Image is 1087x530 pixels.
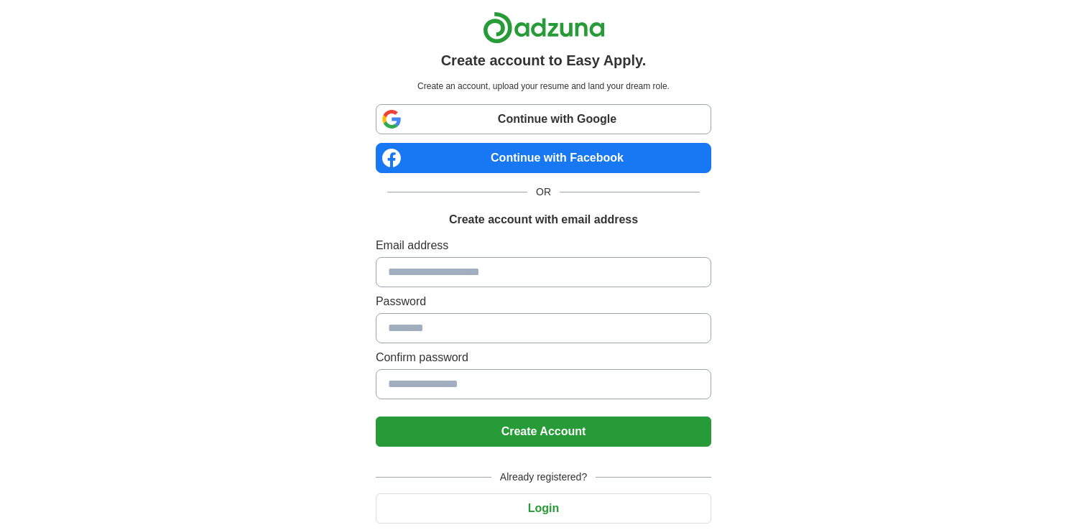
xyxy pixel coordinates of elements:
[449,211,638,228] h1: Create account with email address
[527,185,560,200] span: OR
[379,80,708,93] p: Create an account, upload your resume and land your dream role.
[376,237,711,254] label: Email address
[376,493,711,524] button: Login
[441,50,647,71] h1: Create account to Easy Apply.
[376,104,711,134] a: Continue with Google
[491,470,596,485] span: Already registered?
[376,293,711,310] label: Password
[376,502,711,514] a: Login
[376,143,711,173] a: Continue with Facebook
[483,11,605,44] img: Adzuna logo
[376,417,711,447] button: Create Account
[376,349,711,366] label: Confirm password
